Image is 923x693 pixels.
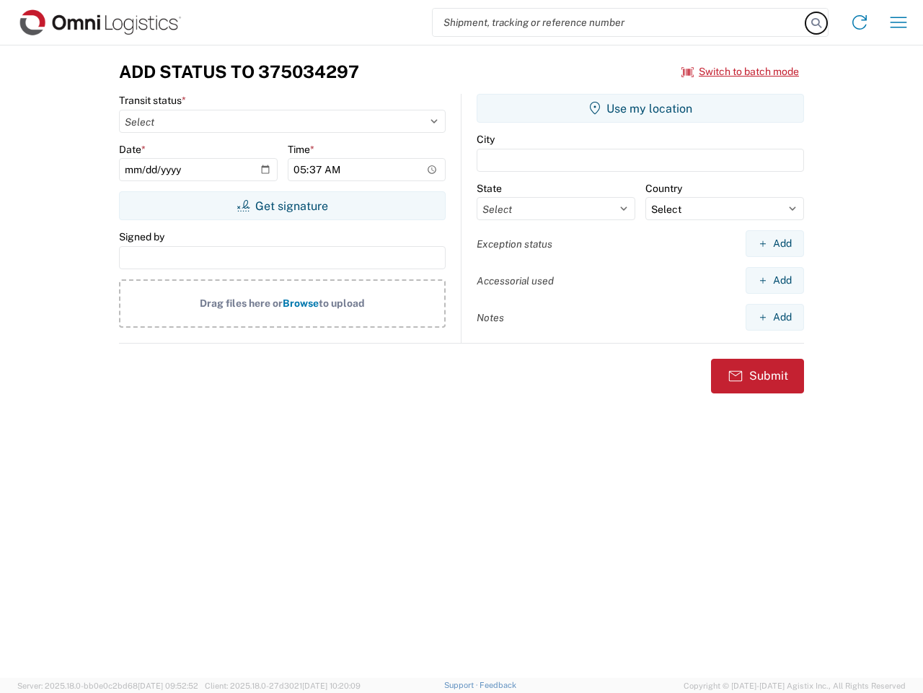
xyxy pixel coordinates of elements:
[746,304,804,331] button: Add
[477,237,552,250] label: Exception status
[746,267,804,294] button: Add
[477,94,804,123] button: Use my location
[477,182,502,195] label: State
[288,143,314,156] label: Time
[119,191,446,220] button: Get signature
[746,230,804,257] button: Add
[119,94,186,107] label: Transit status
[200,297,283,309] span: Drag files here or
[17,681,198,690] span: Server: 2025.18.0-bb0e0c2bd68
[205,681,361,690] span: Client: 2025.18.0-27d3021
[681,60,799,84] button: Switch to batch mode
[684,679,906,692] span: Copyright © [DATE]-[DATE] Agistix Inc., All Rights Reserved
[302,681,361,690] span: [DATE] 10:20:09
[283,297,319,309] span: Browse
[119,230,164,243] label: Signed by
[444,681,480,689] a: Support
[477,274,554,287] label: Accessorial used
[119,143,146,156] label: Date
[119,61,359,82] h3: Add Status to 375034297
[711,359,804,393] button: Submit
[477,311,504,324] label: Notes
[433,9,806,36] input: Shipment, tracking or reference number
[477,133,495,146] label: City
[480,681,516,689] a: Feedback
[645,182,682,195] label: Country
[138,681,198,690] span: [DATE] 09:52:52
[319,297,365,309] span: to upload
